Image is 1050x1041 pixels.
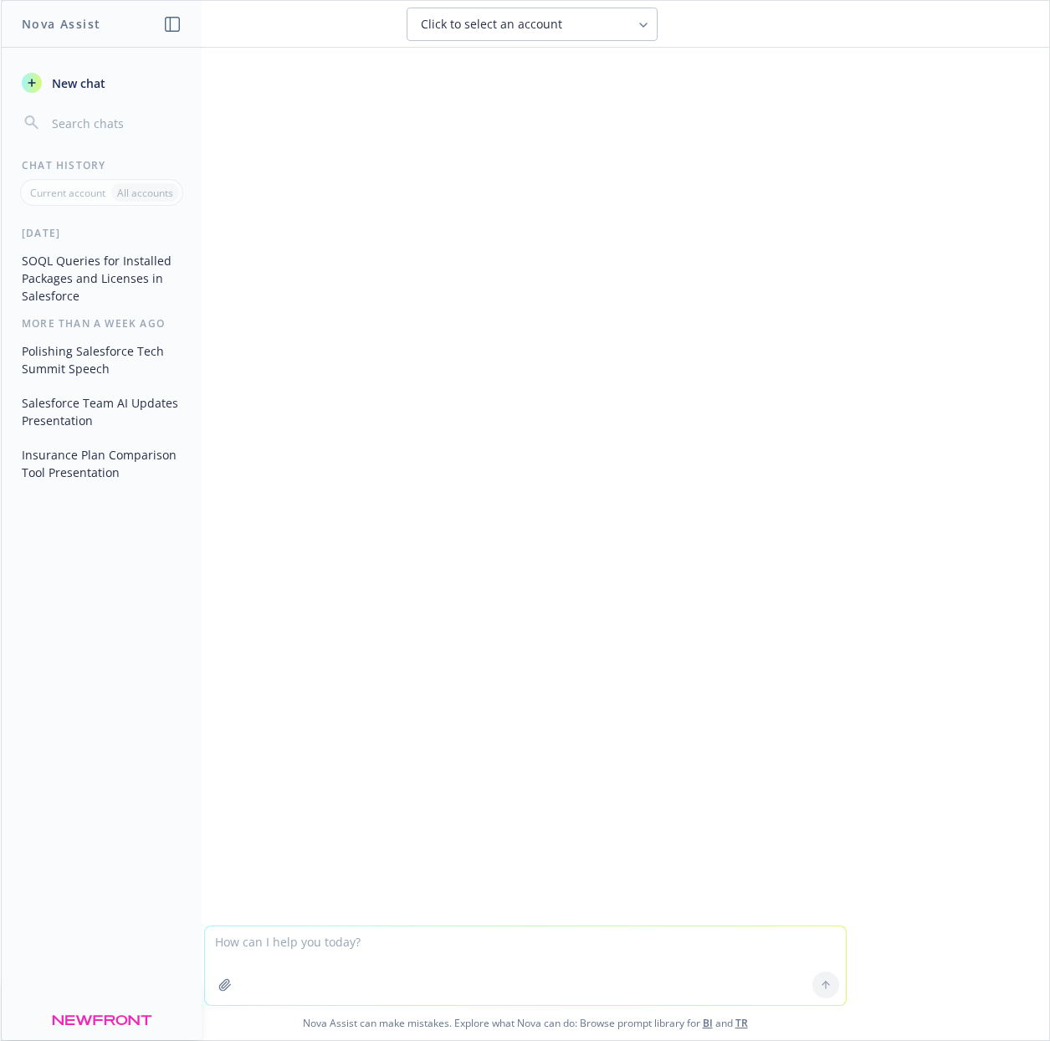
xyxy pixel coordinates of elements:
[421,16,562,33] span: Click to select an account
[30,186,105,200] p: Current account
[15,389,188,434] button: Salesforce Team AI Updates Presentation
[8,1006,1042,1040] span: Nova Assist can make mistakes. Explore what Nova can do: Browse prompt library for and
[735,1016,748,1030] a: TR
[407,8,658,41] button: Click to select an account
[2,316,202,331] div: More than a week ago
[2,226,202,240] div: [DATE]
[49,74,105,92] span: New chat
[703,1016,713,1030] a: BI
[117,186,173,200] p: All accounts
[22,15,100,33] h1: Nova Assist
[15,441,188,486] button: Insurance Plan Comparison Tool Presentation
[49,111,182,135] input: Search chats
[15,337,188,382] button: Polishing Salesforce Tech Summit Speech
[15,68,188,98] button: New chat
[2,158,202,172] div: Chat History
[15,247,188,310] button: SOQL Queries for Installed Packages and Licenses in Salesforce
